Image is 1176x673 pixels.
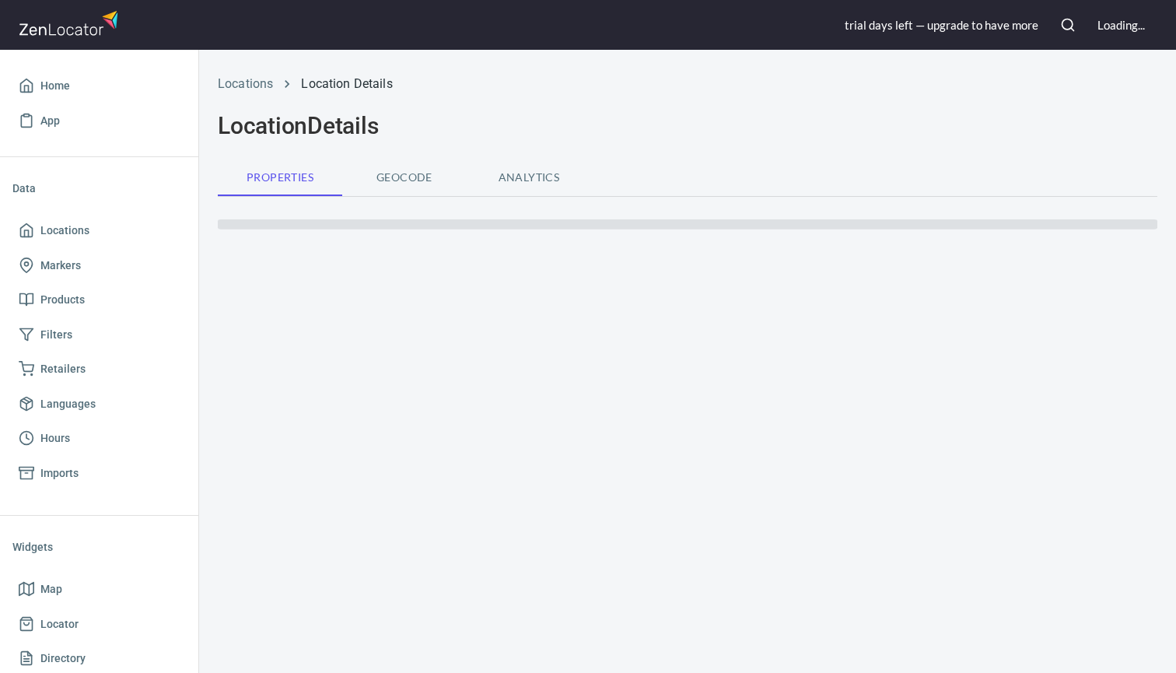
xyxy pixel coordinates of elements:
[845,17,1038,33] div: trial day s left — upgrade to have more
[12,68,186,103] a: Home
[40,76,70,96] span: Home
[40,615,79,634] span: Locator
[301,76,392,91] a: Location Details
[12,528,186,566] li: Widgets
[12,103,186,138] a: App
[40,359,86,379] span: Retailers
[12,170,186,207] li: Data
[352,168,457,188] span: Geocode
[19,6,123,40] img: zenlocator
[1097,17,1145,33] div: Loading...
[12,317,186,352] a: Filters
[40,429,70,448] span: Hours
[40,256,81,275] span: Markers
[227,168,333,188] span: Properties
[476,168,582,188] span: Analytics
[12,456,186,491] a: Imports
[40,111,60,131] span: App
[40,325,72,345] span: Filters
[12,607,186,642] a: Locator
[12,387,186,422] a: Languages
[218,112,1157,140] h2: Location Details
[12,352,186,387] a: Retailers
[40,221,89,240] span: Locations
[12,282,186,317] a: Products
[12,248,186,283] a: Markers
[218,75,1157,93] nav: breadcrumb
[218,76,273,91] a: Locations
[40,394,96,414] span: Languages
[12,213,186,248] a: Locations
[12,572,186,607] a: Map
[1051,8,1085,42] button: Search
[12,421,186,456] a: Hours
[40,290,85,310] span: Products
[40,649,86,668] span: Directory
[40,580,62,599] span: Map
[40,464,79,483] span: Imports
